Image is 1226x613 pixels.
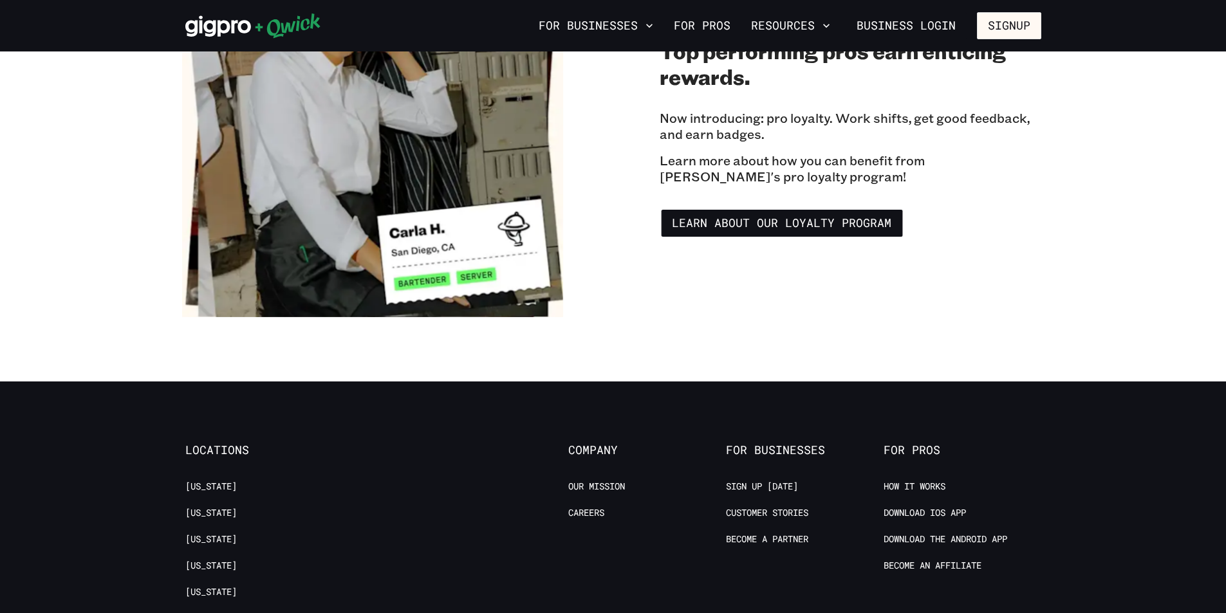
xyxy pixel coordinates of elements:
a: Become an Affiliate [884,560,981,572]
a: Sign up [DATE] [726,480,798,493]
a: Our Mission [568,480,625,493]
a: [US_STATE] [185,480,237,493]
a: [US_STATE] [185,533,237,545]
a: Business Login [846,12,967,39]
span: Company [568,443,726,457]
span: For Businesses [726,443,884,457]
a: For Pros [669,15,736,37]
button: For Businesses [534,15,658,37]
span: Locations [185,443,343,457]
p: Learn more about how you can benefit from [PERSON_NAME]'s pro loyalty program! [660,152,1041,185]
span: For Pros [884,443,1041,457]
a: [US_STATE] [185,586,237,598]
a: [US_STATE] [185,507,237,519]
h2: Top performing pros earn enticing rewards. [660,37,1041,89]
a: Become a Partner [726,533,808,545]
a: Download IOS App [884,507,966,519]
p: Now introducing: pro loyalty. Work shifts, get good feedback, and earn badges. [660,110,1041,142]
a: [US_STATE] [185,560,237,572]
a: Download the Android App [884,533,1007,545]
a: Learn about our Loyalty Program [661,210,902,237]
a: How it Works [884,480,945,493]
a: Careers [568,507,604,519]
button: Resources [746,15,835,37]
a: Customer stories [726,507,808,519]
button: Signup [977,12,1041,39]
